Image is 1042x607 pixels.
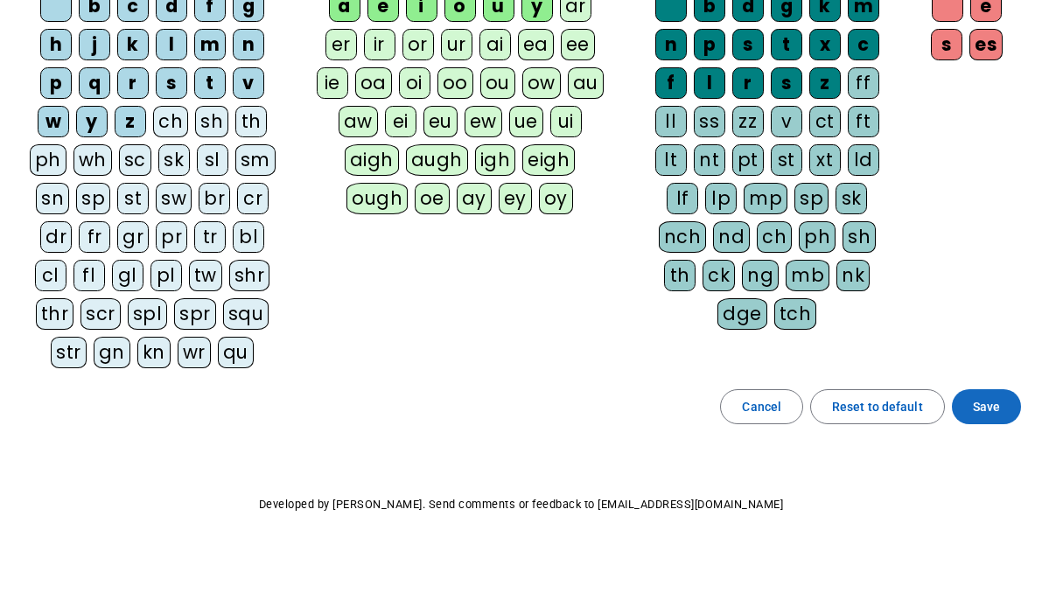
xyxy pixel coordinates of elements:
div: s [156,67,187,99]
div: sp [794,183,829,214]
div: c [848,29,879,60]
div: ch [153,106,188,137]
div: k [117,29,149,60]
div: r [117,67,149,99]
div: v [771,106,802,137]
span: Reset to default [832,396,923,417]
div: tr [194,221,226,253]
div: oa [355,67,392,99]
div: z [809,67,841,99]
button: Reset to default [810,389,945,424]
div: ll [655,106,687,137]
div: tch [774,298,817,330]
div: bl [233,221,264,253]
button: Save [952,389,1021,424]
div: gl [112,260,143,291]
div: ow [522,67,561,99]
div: or [402,29,434,60]
p: Developed by [PERSON_NAME]. Send comments or feedback to [EMAIL_ADDRESS][DOMAIN_NAME] [14,494,1028,515]
div: ea [518,29,554,60]
div: sm [235,144,276,176]
div: scr [80,298,121,330]
div: z [115,106,146,137]
div: mp [744,183,787,214]
div: p [40,67,72,99]
div: ei [385,106,416,137]
div: lf [667,183,698,214]
div: fr [79,221,110,253]
div: oo [437,67,473,99]
div: oi [399,67,430,99]
div: y [76,106,108,137]
div: cr [237,183,269,214]
div: l [156,29,187,60]
div: wh [73,144,112,176]
div: ck [703,260,735,291]
div: thr [36,298,74,330]
div: s [771,67,802,99]
div: sn [36,183,69,214]
div: ou [480,67,515,99]
div: mb [786,260,829,291]
div: th [235,106,267,137]
div: p [694,29,725,60]
div: fl [73,260,105,291]
div: ir [364,29,395,60]
div: ct [809,106,841,137]
div: j [79,29,110,60]
div: sk [836,183,867,214]
div: w [38,106,69,137]
div: n [233,29,264,60]
div: ft [848,106,879,137]
div: n [655,29,687,60]
div: aw [339,106,378,137]
div: oy [539,183,573,214]
div: ew [465,106,502,137]
div: br [199,183,230,214]
div: dr [40,221,72,253]
div: ur [441,29,472,60]
div: ch [757,221,792,253]
div: igh [475,144,516,176]
div: sw [156,183,192,214]
div: st [117,183,149,214]
div: eu [423,106,458,137]
div: ph [30,144,66,176]
div: sk [158,144,190,176]
div: ng [742,260,779,291]
div: ui [550,106,582,137]
button: Cancel [720,389,803,424]
div: nt [694,144,725,176]
div: t [194,67,226,99]
div: au [568,67,604,99]
div: x [809,29,841,60]
div: t [771,29,802,60]
div: gr [117,221,149,253]
div: pr [156,221,187,253]
div: s [732,29,764,60]
div: shr [229,260,270,291]
div: lp [705,183,737,214]
div: augh [406,144,468,176]
div: nk [836,260,870,291]
div: m [194,29,226,60]
div: squ [223,298,269,330]
div: ss [694,106,725,137]
div: kn [137,337,171,368]
div: nch [659,221,707,253]
div: gn [94,337,130,368]
div: h [40,29,72,60]
div: sc [119,144,151,176]
div: ld [848,144,879,176]
div: ie [317,67,348,99]
div: dge [717,298,767,330]
div: l [694,67,725,99]
div: ai [479,29,511,60]
div: pl [150,260,182,291]
div: qu [218,337,254,368]
div: lt [655,144,687,176]
div: ue [509,106,543,137]
div: s [931,29,962,60]
div: sh [843,221,876,253]
div: tw [189,260,222,291]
